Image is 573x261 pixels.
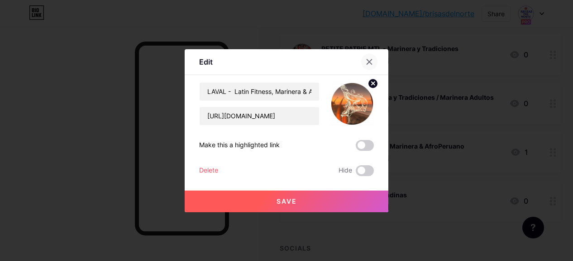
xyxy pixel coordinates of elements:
[199,56,213,67] div: Edit
[277,197,297,205] span: Save
[199,165,218,176] div: Delete
[200,107,319,125] input: URL
[200,83,319,101] input: Title
[330,82,374,126] img: link_thumbnail
[199,140,280,151] div: Make this a highlighted link
[185,191,388,212] button: Save
[339,165,352,176] span: Hide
